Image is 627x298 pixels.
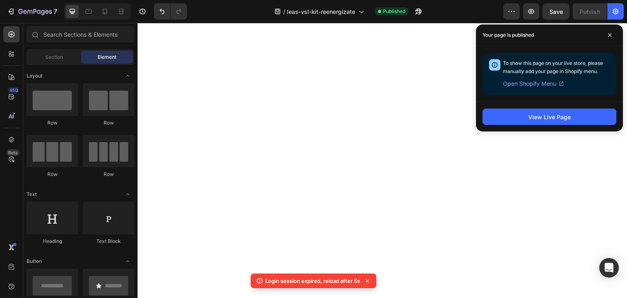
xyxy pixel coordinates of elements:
span: Toggle open [121,69,134,82]
iframe: Design area [138,23,627,298]
span: Layout [27,72,42,80]
div: Row [83,119,134,127]
div: Undo/Redo [154,3,187,20]
div: Beta [6,149,20,156]
div: Row [83,171,134,178]
span: To show this page on your live store, please manually add your page in Shopify menu. [503,60,603,74]
div: Open Intercom Messenger [599,258,619,278]
span: Toggle open [121,255,134,268]
span: Toggle open [121,188,134,201]
span: Text [27,191,37,198]
p: Login session expired, reload after 5s [265,277,360,285]
span: Button [27,258,42,265]
input: Search Sections & Elements [27,26,134,42]
div: Row [27,119,78,127]
button: View Live Page [482,109,616,125]
span: Element [98,53,116,61]
div: Text Block [83,238,134,245]
p: 7 [53,7,57,16]
span: leas-vsl-kit-reenergizate [287,7,355,16]
div: Publish [580,7,600,16]
span: / [283,7,285,16]
p: Your page is published [482,31,534,39]
button: Save [543,3,569,20]
button: Publish [573,3,607,20]
div: Row [27,171,78,178]
span: Published [383,8,405,15]
span: Save [549,8,563,15]
button: 7 [3,3,61,20]
div: 450 [8,87,20,93]
span: Section [45,53,63,61]
span: Open Shopify Menu [503,79,556,89]
div: View Live Page [528,113,571,121]
div: Heading [27,238,78,245]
